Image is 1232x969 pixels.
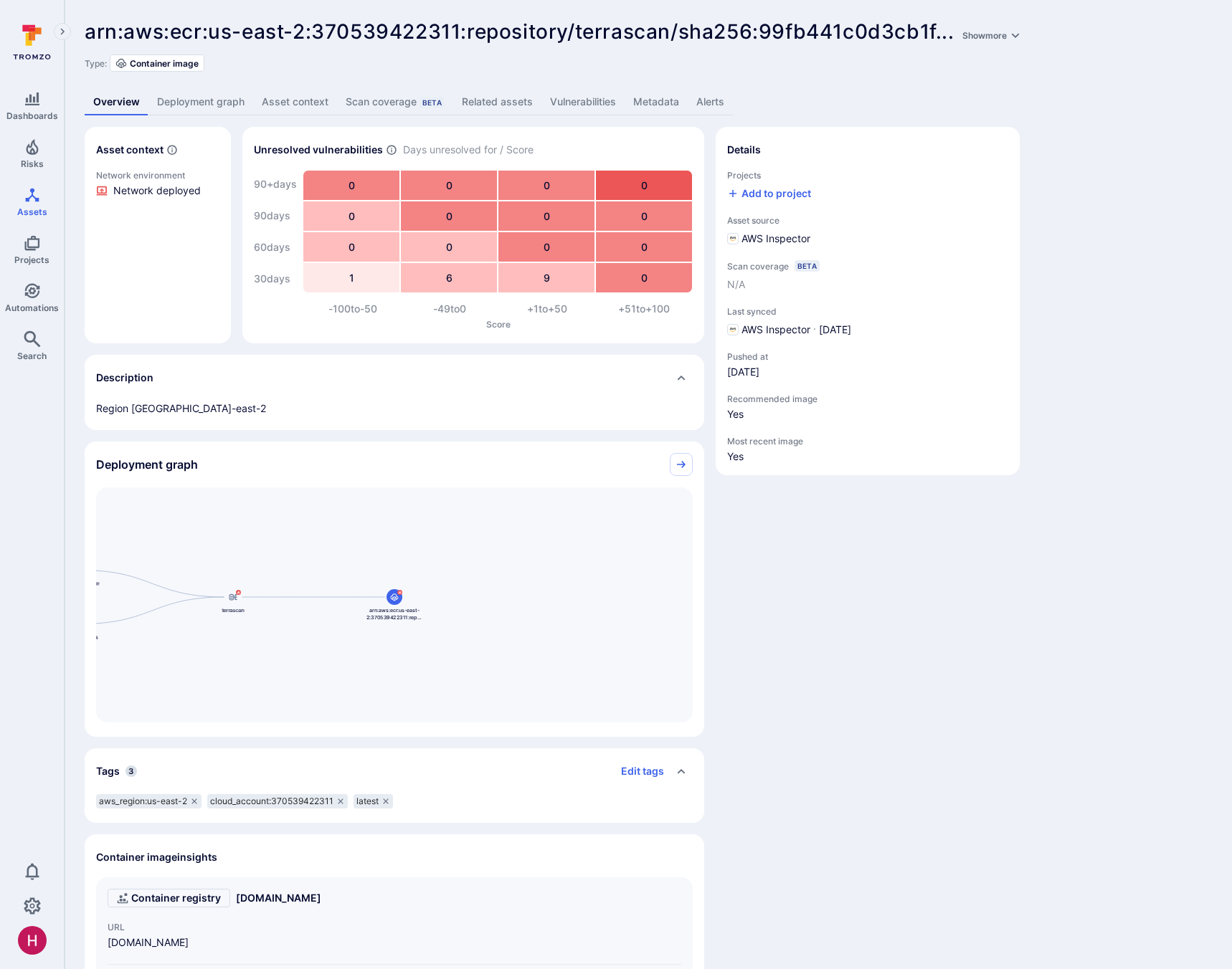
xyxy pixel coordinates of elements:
div: latest [354,794,393,808]
h2: Details [727,143,761,157]
div: 0 [498,232,594,262]
div: Beta [420,97,445,108]
span: Search [17,350,47,361]
a: Deployment graph [148,89,253,115]
button: Expand navigation menu [54,23,71,40]
div: Scan coverage [346,95,445,109]
div: 0 [401,232,497,262]
span: Container image [130,58,199,69]
img: ACg8ocKzQzwPSwOZT_k9C736TfcBpCStqIZdMR9gXOhJgTaH9y_tsw=s96-c [18,926,47,955]
div: 0 [596,171,692,200]
div: Region [GEOGRAPHIC_DATA]-east-2 [96,401,693,416]
div: aws_region:us-east-2 [96,794,202,808]
div: Collapse [85,441,704,487]
button: Showmore [959,30,1024,41]
span: Type: [85,58,107,69]
div: +51 to +100 [596,302,693,316]
h2: Container image insights [96,850,217,864]
div: +1 to +50 [498,302,596,316]
div: -49 to 0 [402,302,499,316]
a: Vulnerabilities [541,89,625,115]
a: [DOMAIN_NAME] [236,891,321,905]
a: Related assets [453,89,541,115]
a: Metadata [625,89,688,115]
span: ... [936,19,1024,44]
svg: Automatically discovered context associated with the asset [166,144,178,156]
span: Number of vulnerabilities in status ‘Open’ ‘Triaged’ and ‘In process’ divided by score and scanne... [386,143,397,158]
div: 0 [303,201,399,231]
span: Most recent image [727,436,1008,447]
div: 0 [303,171,399,200]
div: 1 [303,263,399,292]
div: Harshil Parikh [18,926,47,955]
i: Expand navigation menu [57,26,67,38]
span: latest [356,796,379,807]
div: 0 [401,201,497,231]
h2: Unresolved vulnerabilities [254,143,383,157]
span: [DATE] [819,323,851,337]
h2: Tags [96,764,120,778]
h2: Deployment graph [96,457,198,472]
span: Risks [21,158,44,169]
span: cloud_account:370539422311 [210,796,333,807]
span: pushed-at [727,365,842,379]
span: Projects [14,254,49,265]
div: -100 to -50 [304,302,402,316]
span: Scan coverage [727,261,789,272]
div: cloud_account:370539422311 [207,794,348,808]
div: Collapse tags [85,748,704,794]
button: Edit tags [610,760,664,783]
span: aws_region:us-east-2 [99,796,187,807]
a: Overview [85,89,148,115]
h2: Asset context [96,143,164,157]
div: Beta [795,260,820,272]
span: Container registry [131,891,221,905]
div: 0 [303,232,399,262]
span: Asset source [727,215,1008,226]
div: AWS Inspector [727,231,810,246]
span: URL [108,922,389,932]
span: Days unresolved for / Score [403,143,534,158]
a: Click to view evidence [93,167,222,201]
span: Pushed at [727,351,842,362]
div: 30 days [254,264,297,293]
div: 0 [596,263,692,292]
span: [DOMAIN_NAME] [108,935,389,950]
span: Last synced [727,306,1008,317]
div: Collapse description [85,355,704,401]
span: N/A [727,277,745,292]
p: Network environment [96,170,219,181]
span: Recommended image [727,393,1008,404]
span: most-recent-image [727,449,1008,464]
div: 0 [596,232,692,262]
div: 90+ days [254,170,297,199]
p: · [813,323,816,337]
span: arn:aws:ecr:us-east-2:370539422311:repository/terrascan/sha256:99fb441c0d3cb1fceda4f5f4a893b88694... [366,606,423,621]
a: Asset context [253,89,337,115]
div: Asset tabs [85,89,1212,115]
li: Network deployed [96,183,219,198]
div: 9 [498,263,594,292]
span: Dashboards [6,110,58,121]
span: arn:aws:ecr:us-east-2:370539422311:repository/terrascan/sha256:99fb441c0d3cb1f [85,19,936,44]
button: Add to project [727,186,811,201]
p: Score [304,319,693,330]
div: 0 [596,201,692,231]
div: 0 [498,171,594,200]
div: 6 [401,263,497,292]
div: 0 [498,201,594,231]
div: 60 days [254,233,297,262]
a: Alerts [688,89,733,115]
span: Assets [17,206,47,217]
div: 0 [401,171,497,200]
h2: Description [96,371,153,385]
span: terrascan [222,606,245,614]
span: 3 [125,765,137,777]
div: 90 days [254,201,297,230]
span: recommended-image [727,407,1008,421]
a: Showmore [959,19,1024,44]
span: AWS Inspector [741,323,810,337]
span: Automations [5,302,59,313]
span: Projects [727,170,1008,181]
